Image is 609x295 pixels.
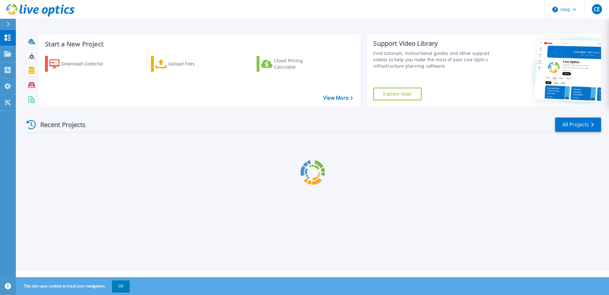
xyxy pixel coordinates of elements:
a: All Projects [555,117,601,132]
h3: Start a New Project [45,41,353,48]
div: Cloud Pricing Calculator [274,57,325,70]
a: Cloud Pricing Calculator [257,56,327,72]
div: Recent Projects [24,117,94,132]
span: This site uses cookies to track your navigation. [17,280,130,292]
a: Upload Files [151,56,222,72]
span: CE [594,7,600,12]
button: OK [112,280,130,292]
div: Upload Files [168,57,219,70]
a: Download Collector [45,56,116,72]
a: View More [323,95,353,101]
div: Support Video Library [373,39,493,48]
a: Explore Now! [373,88,422,100]
div: Find tutorials, instructional guides and other support videos to help you make the most of your L... [373,50,493,69]
div: Download Collector [61,57,112,70]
